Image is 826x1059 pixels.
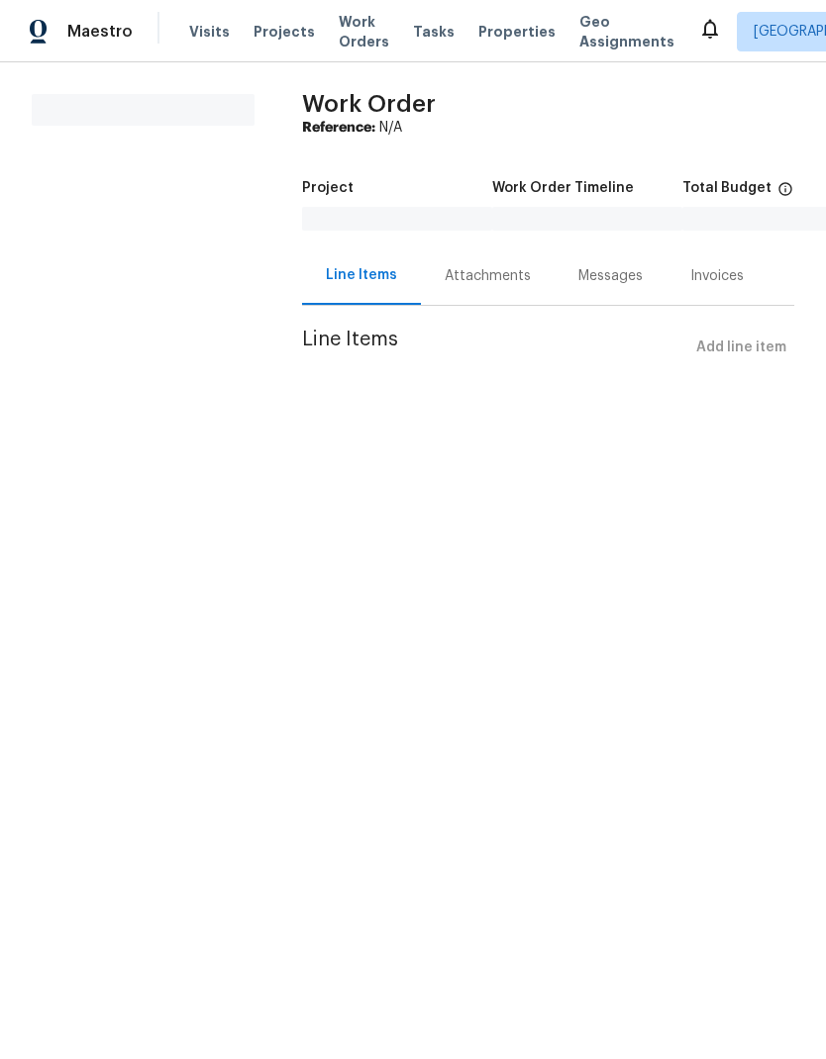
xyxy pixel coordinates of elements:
[478,22,556,42] span: Properties
[302,181,354,195] h5: Project
[302,330,688,366] span: Line Items
[578,266,643,286] div: Messages
[682,181,772,195] h5: Total Budget
[777,181,793,207] span: The total cost of line items that have been proposed by Opendoor. This sum includes line items th...
[492,181,634,195] h5: Work Order Timeline
[326,265,397,285] div: Line Items
[302,118,794,138] div: N/A
[302,121,375,135] b: Reference:
[254,22,315,42] span: Projects
[690,266,744,286] div: Invoices
[189,22,230,42] span: Visits
[67,22,133,42] span: Maestro
[302,92,436,116] span: Work Order
[413,25,455,39] span: Tasks
[579,12,674,51] span: Geo Assignments
[339,12,389,51] span: Work Orders
[445,266,531,286] div: Attachments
